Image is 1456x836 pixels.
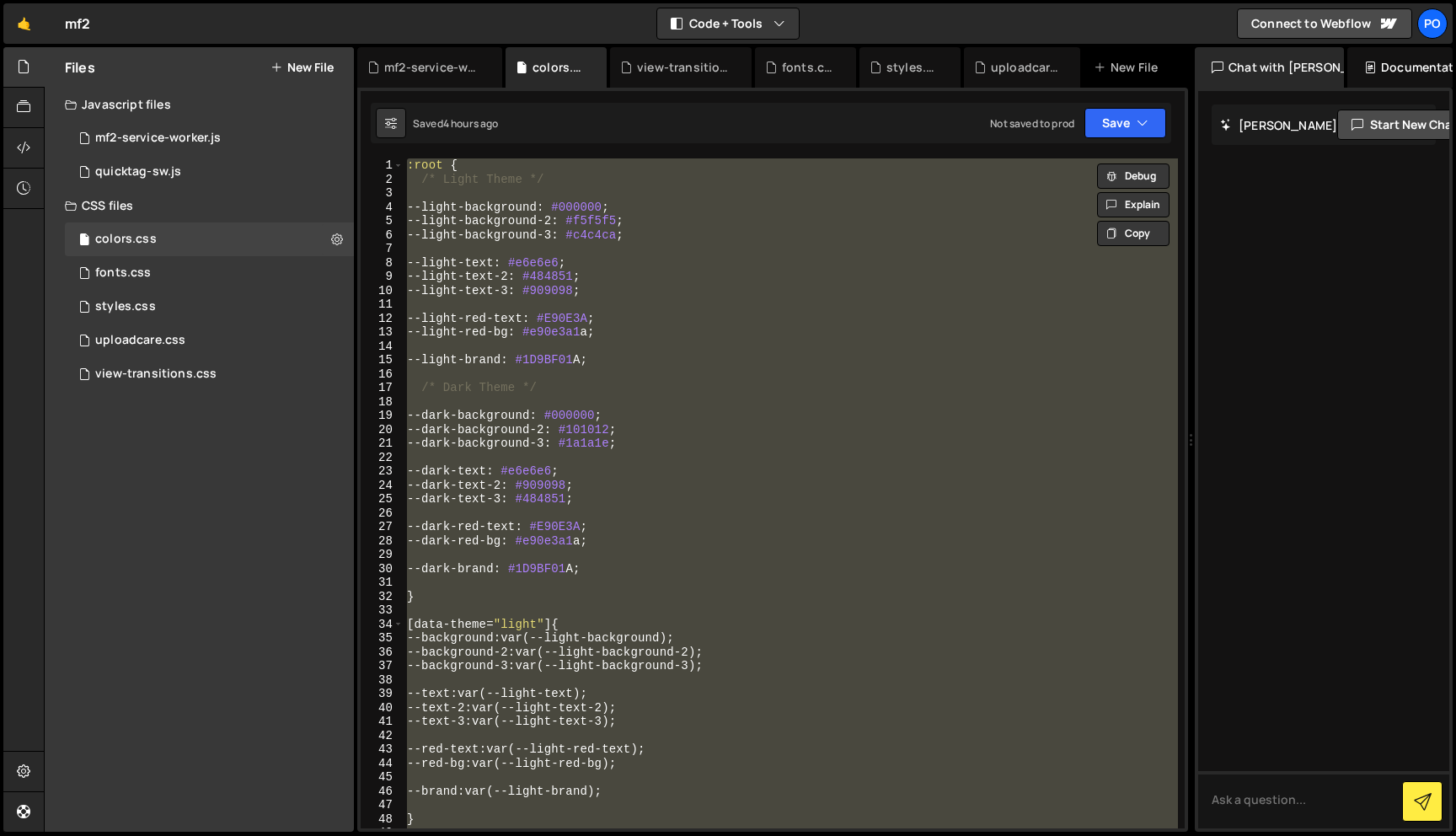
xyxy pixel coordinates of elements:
[361,757,404,771] div: 44
[361,409,404,423] div: 19
[361,270,404,284] div: 9
[1097,163,1170,189] button: Debug
[991,59,1060,76] div: uploadcare.css
[886,59,940,76] div: styles.css
[45,88,354,121] div: Javascript files
[361,673,404,688] div: 38
[1097,221,1170,246] button: Copy
[361,562,404,576] div: 30
[361,770,404,785] div: 45
[361,785,404,799] div: 46
[361,284,404,298] div: 10
[637,59,731,76] div: view-transitions.css
[1084,108,1166,138] button: Save
[361,173,404,187] div: 2
[95,265,151,281] div: fonts.css
[95,367,217,382] div: view-transitions.css
[95,131,221,146] div: mf2-service-worker.js
[361,423,404,437] div: 20
[1417,8,1448,39] a: Po
[65,357,354,391] div: 16238/43749.css
[361,464,404,479] div: 23
[95,333,185,348] div: uploadcare.css
[361,646,404,660] div: 36
[990,116,1074,131] div: Not saved to prod
[3,3,45,44] a: 🤙
[361,395,404,410] div: 18
[361,659,404,673] div: 37
[361,812,404,827] div: 48
[65,13,90,34] div: mf2
[65,121,354,155] div: 16238/45019.js
[361,340,404,354] div: 14
[361,687,404,701] div: 39
[384,59,482,76] div: mf2-service-worker.js
[361,742,404,757] div: 43
[1237,8,1412,39] a: Connect to Webflow
[361,701,404,715] div: 40
[361,618,404,632] div: 34
[95,232,157,247] div: colors.css
[95,164,181,180] div: quicktag-sw.js
[533,59,586,76] div: colors.css
[361,312,404,326] div: 12
[361,576,404,590] div: 31
[361,353,404,367] div: 15
[361,729,404,743] div: 42
[361,297,404,312] div: 11
[413,116,499,131] div: Saved
[782,59,836,76] div: fonts.css
[361,506,404,521] div: 26
[65,290,354,324] div: 16238/43748.css
[65,324,354,357] div: 16238/43750.css
[361,381,404,395] div: 17
[95,299,156,314] div: styles.css
[361,534,404,549] div: 28
[361,631,404,646] div: 35
[1220,117,1337,133] h2: [PERSON_NAME]
[1347,47,1453,88] div: Documentation
[361,325,404,340] div: 13
[361,520,404,534] div: 27
[65,256,354,290] div: 16238/43752.css
[361,201,404,215] div: 4
[361,242,404,256] div: 7
[65,58,95,77] h2: Files
[361,367,404,382] div: 16
[45,189,354,222] div: CSS files
[657,8,799,39] button: Code + Tools
[361,798,404,812] div: 47
[361,186,404,201] div: 3
[361,451,404,465] div: 22
[361,214,404,228] div: 5
[1094,59,1164,76] div: New File
[1097,192,1170,217] button: Explain
[1195,47,1344,88] div: Chat with [PERSON_NAME]
[65,155,354,189] div: 16238/44782.js
[361,590,404,604] div: 32
[361,228,404,243] div: 6
[361,437,404,451] div: 21
[361,158,404,173] div: 1
[443,116,499,131] div: 4 hours ago
[361,256,404,271] div: 8
[361,492,404,506] div: 25
[361,603,404,618] div: 33
[270,61,334,74] button: New File
[361,548,404,562] div: 29
[65,222,354,256] div: 16238/43751.css
[361,479,404,493] div: 24
[361,715,404,729] div: 41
